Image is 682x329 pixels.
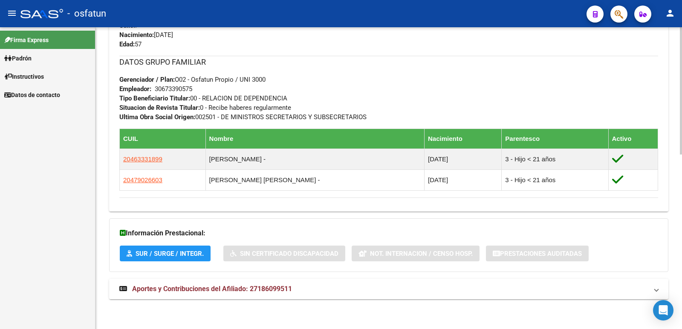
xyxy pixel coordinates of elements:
[502,129,608,149] th: Parentesco
[119,40,135,48] strong: Edad:
[123,176,162,183] span: 20479026603
[132,285,292,293] span: Aportes y Contribuciones del Afiliado: 27186099511
[500,250,582,257] span: Prestaciones Auditadas
[119,104,200,112] strong: Situacion de Revista Titular:
[205,129,424,149] th: Nombre
[4,90,60,100] span: Datos de contacto
[119,85,151,93] strong: Empleador:
[119,76,175,83] strong: Gerenciador / Plan:
[119,94,190,102] strong: Tipo Beneficiario Titular:
[205,169,424,190] td: [PERSON_NAME] [PERSON_NAME] -
[665,8,675,18] mat-icon: person
[119,94,287,102] span: 00 - RELACION DE DEPENDENCIA
[119,31,154,39] strong: Nacimiento:
[4,54,32,63] span: Padrón
[424,149,501,169] td: [DATE]
[7,8,17,18] mat-icon: menu
[370,250,473,257] span: Not. Internacion / Censo Hosp.
[136,250,204,257] span: SUR / SURGE / INTEGR.
[4,35,49,45] span: Firma Express
[352,246,480,261] button: Not. Internacion / Censo Hosp.
[67,4,106,23] span: - osfatun
[119,113,195,121] strong: Ultima Obra Social Origen:
[109,279,668,299] mat-expansion-panel-header: Aportes y Contribuciones del Afiliado: 27186099511
[119,76,266,83] span: O02 - Osfatun Propio / UNI 3000
[123,155,162,163] span: 20463331899
[205,149,424,169] td: [PERSON_NAME] -
[119,113,367,121] span: 002501 - DE MINISTROS SECRETARIOS Y SUBSECRETARIOS
[119,40,142,48] span: 57
[502,169,608,190] td: 3 - Hijo < 21 años
[424,129,501,149] th: Nacimiento
[502,149,608,169] td: 3 - Hijo < 21 años
[119,56,658,68] h3: DATOS GRUPO FAMILIAR
[155,84,192,94] div: 30673390575
[424,169,501,190] td: [DATE]
[120,246,211,261] button: SUR / SURGE / INTEGR.
[119,104,291,112] span: 0 - Recibe haberes regularmente
[120,227,658,239] h3: Información Prestacional:
[223,246,345,261] button: Sin Certificado Discapacidad
[120,129,206,149] th: CUIL
[608,129,658,149] th: Activo
[119,31,173,39] span: [DATE]
[240,250,338,257] span: Sin Certificado Discapacidad
[119,22,139,29] span: F
[486,246,589,261] button: Prestaciones Auditadas
[119,22,135,29] strong: Sexo:
[653,300,673,320] div: Open Intercom Messenger
[4,72,44,81] span: Instructivos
